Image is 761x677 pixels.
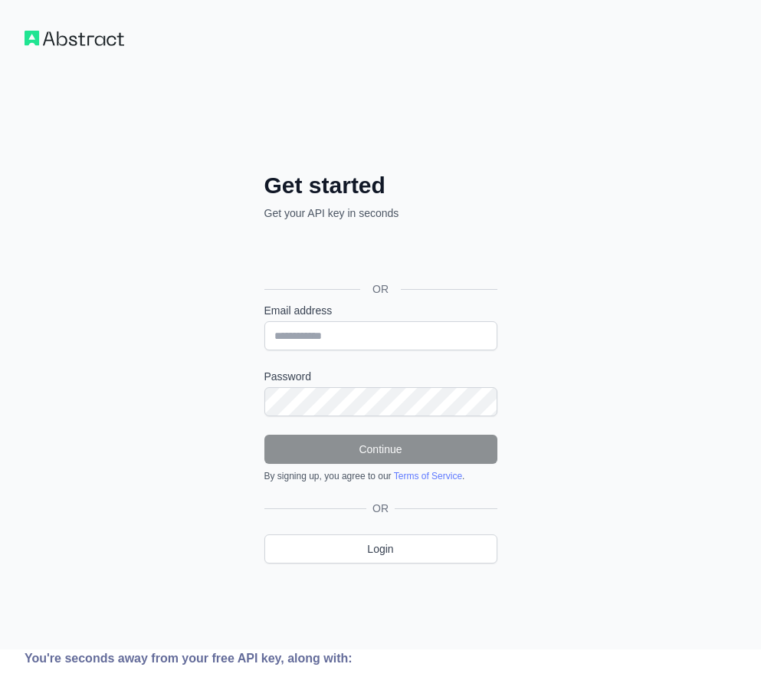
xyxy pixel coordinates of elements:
button: Continue [264,435,497,464]
label: Password [264,369,497,384]
h2: Get started [264,172,497,199]
a: Login [264,534,497,564]
img: Workflow [25,31,124,46]
span: OR [360,281,401,297]
iframe: Sign in with Google Button [257,238,502,271]
div: You're seconds away from your free API key, along with: [25,649,495,668]
label: Email address [264,303,497,318]
p: Get your API key in seconds [264,205,497,221]
span: OR [366,501,395,516]
a: Terms of Service [394,471,462,481]
div: By signing up, you agree to our . [264,470,497,482]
